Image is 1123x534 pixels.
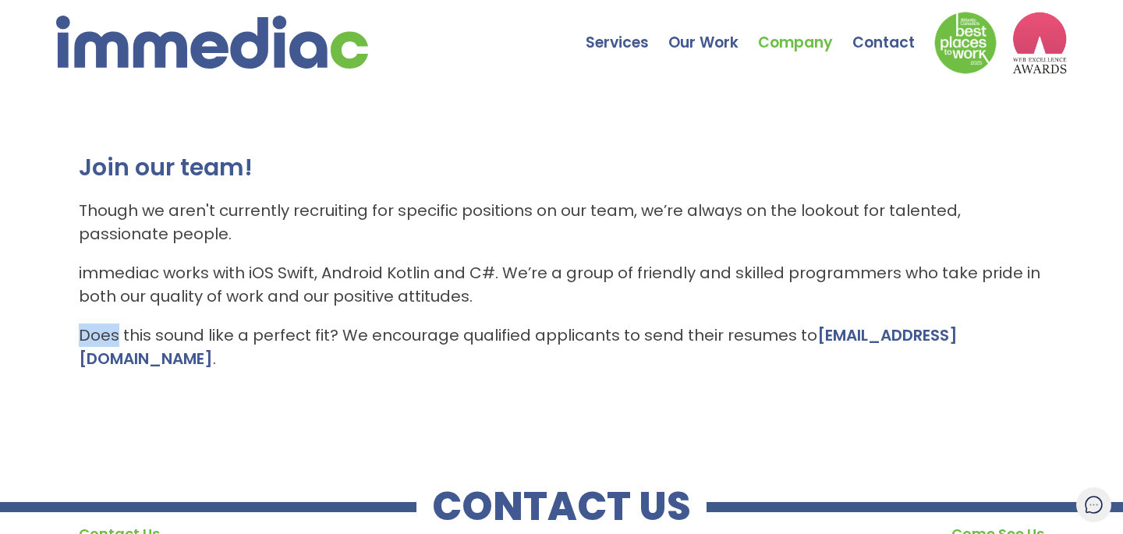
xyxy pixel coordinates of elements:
img: logo2_wea_nobg.webp [1012,12,1067,74]
a: Contact [852,4,934,58]
p: Does this sound like a perfect fit? We encourage qualified applicants to send their resumes to . [79,324,1044,370]
h2: CONTACT US [416,491,707,522]
p: immediac works with iOS Swift, Android Kotlin and C#. We’re a group of friendly and skilled progr... [79,261,1044,308]
h2: Join our team! [79,152,1044,183]
a: Services [586,4,668,58]
p: Though we aren't currently recruiting for specific positions on our team, we’re always on the loo... [79,199,1044,246]
img: Down [934,12,997,74]
img: immediac [56,16,368,69]
a: Company [758,4,852,58]
a: Our Work [668,4,758,58]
